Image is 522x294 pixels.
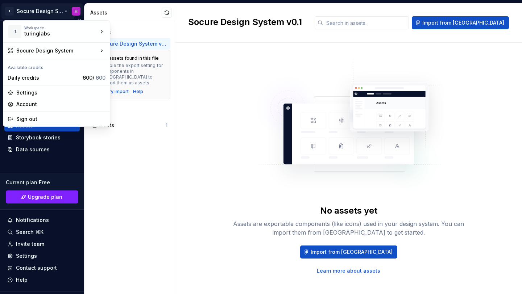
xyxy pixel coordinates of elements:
div: Settings [16,89,105,96]
div: Available credits [5,60,108,72]
div: turinglabs [24,30,86,37]
div: Sign out [16,115,105,123]
span: 600 / [83,75,105,81]
div: Account [16,101,105,108]
div: T [8,25,21,38]
div: Socure Design System [16,47,98,54]
div: Daily credits [8,74,80,81]
div: Workspace [24,26,98,30]
span: 600 [96,75,105,81]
